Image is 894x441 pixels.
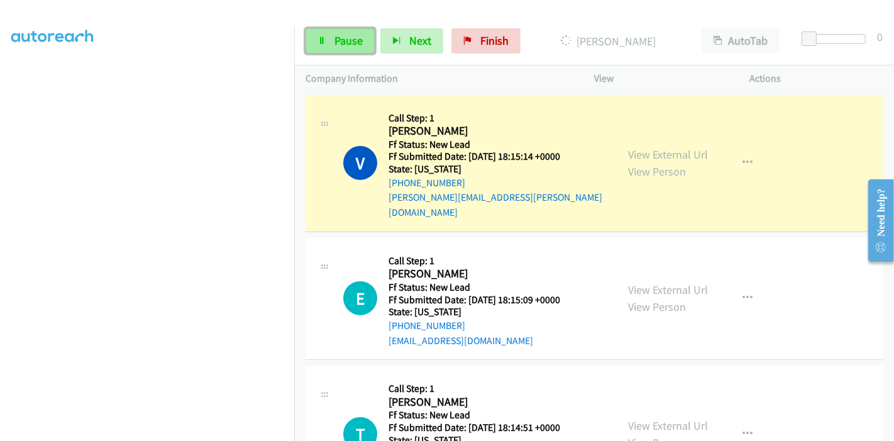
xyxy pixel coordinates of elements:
p: Actions [750,71,883,86]
span: Pause [334,33,363,48]
h5: Ff Submitted Date: [DATE] 18:14:51 +0000 [389,421,605,434]
a: [PERSON_NAME][EMAIL_ADDRESS][PERSON_NAME][DOMAIN_NAME] [389,191,602,218]
h5: State: [US_STATE] [389,306,576,318]
h5: Ff Status: New Lead [389,138,605,151]
h5: Call Step: 1 [389,112,605,125]
h5: State: [US_STATE] [389,163,605,176]
h5: Ff Submitted Date: [DATE] 18:15:09 +0000 [389,294,576,306]
div: Delay between calls (in seconds) [808,34,866,44]
a: View External Url [628,418,708,433]
div: The call is yet to be attempted [343,281,377,315]
p: [PERSON_NAME] [538,33,679,50]
a: View Person [628,164,686,179]
a: [PHONE_NUMBER] [389,177,465,189]
a: View External Url [628,282,708,297]
h2: [PERSON_NAME] [389,267,576,281]
a: View External Url [628,147,708,162]
a: Finish [451,28,521,53]
h5: Call Step: 1 [389,255,576,267]
a: View Person [628,299,686,314]
p: View [594,71,727,86]
button: Next [380,28,443,53]
iframe: Resource Center [858,170,894,271]
h5: Ff Submitted Date: [DATE] 18:15:14 +0000 [389,150,605,163]
h2: [PERSON_NAME] [389,395,576,410]
h2: [PERSON_NAME] [389,124,576,138]
h5: Ff Status: New Lead [389,409,605,421]
h5: Call Step: 1 [389,382,605,395]
button: AutoTab [702,28,780,53]
a: [EMAIL_ADDRESS][DOMAIN_NAME] [389,335,533,347]
a: Pause [306,28,375,53]
h1: E [343,281,377,315]
p: Company Information [306,71,571,86]
span: Finish [480,33,509,48]
h1: V [343,146,377,180]
a: [PHONE_NUMBER] [389,320,465,332]
h5: Ff Status: New Lead [389,281,576,294]
div: 0 [877,28,883,45]
span: Next [409,33,431,48]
